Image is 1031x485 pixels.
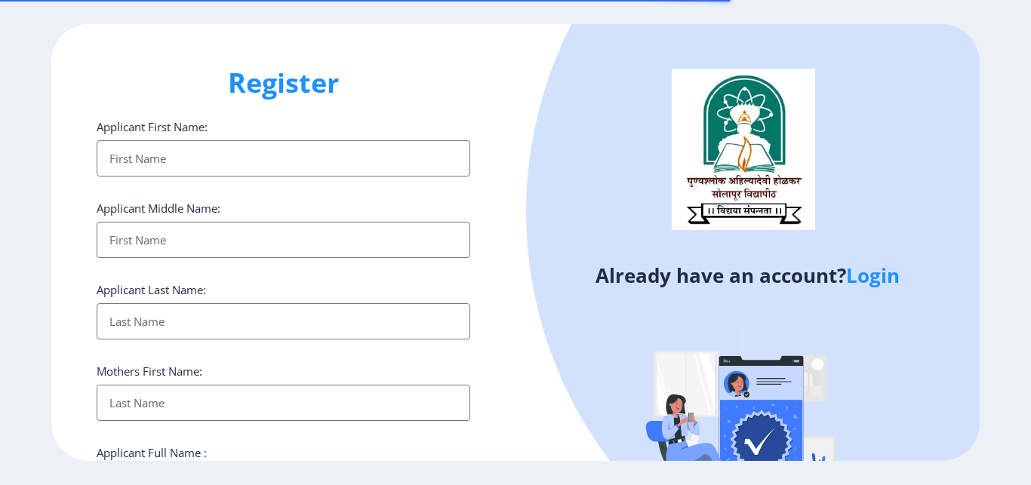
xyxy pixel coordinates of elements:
[97,385,470,421] input: Last Name
[97,303,470,339] input: Last Name
[97,140,470,177] input: First Name
[97,119,208,134] label: Applicant First Name:
[97,222,470,258] input: First Name
[527,263,968,287] h4: Already have an account?
[97,282,206,297] label: Applicant Last Name:
[97,201,220,216] label: Applicant Middle Name:
[672,69,815,230] img: logo
[846,262,900,289] a: Login
[97,445,207,475] label: Applicant Full Name : (As on marksheet)
[97,364,202,379] label: Mothers First Name:
[97,65,470,101] h1: Register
